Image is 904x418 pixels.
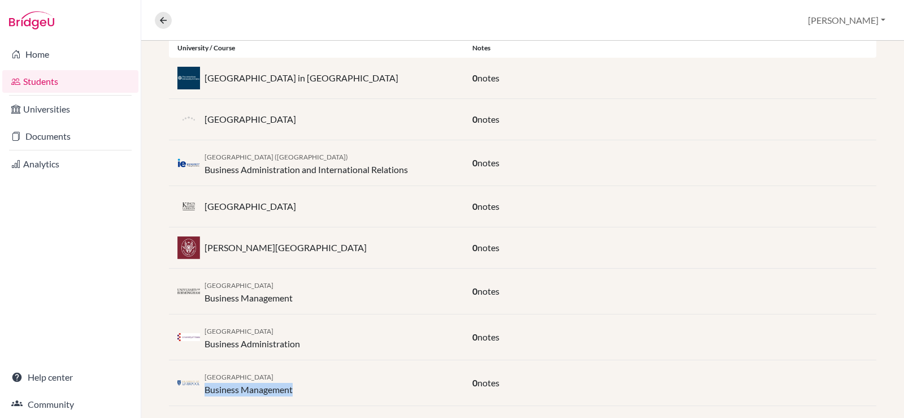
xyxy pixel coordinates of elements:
img: gb_k60_fwondp49.png [177,202,200,211]
p: [PERSON_NAME][GEOGRAPHIC_DATA] [205,241,367,255]
span: 0 [472,242,477,253]
div: Notes [464,43,876,53]
a: Documents [2,125,138,148]
span: notes [477,72,499,83]
span: 0 [472,286,477,296]
button: [PERSON_NAME] [803,10,890,31]
span: 0 [472,331,477,342]
a: Students [2,70,138,93]
span: 0 [472,201,477,212]
span: 0 [472,377,477,388]
a: Universities [2,98,138,120]
div: Business Administration and International Relations [205,149,408,176]
span: 0 [472,157,477,168]
span: notes [477,242,499,253]
p: [GEOGRAPHIC_DATA] in [GEOGRAPHIC_DATA] [205,71,398,85]
span: 0 [472,72,477,83]
img: es_ie_ppg3uco7.png [177,158,200,167]
span: [GEOGRAPHIC_DATA] [205,281,273,290]
p: [GEOGRAPHIC_DATA] [205,200,296,213]
img: eg_ame_8v453z1j.jpeg [177,67,200,89]
a: Home [2,43,138,66]
a: Community [2,393,138,416]
a: Analytics [2,153,138,175]
span: notes [477,331,499,342]
img: gb_l41_b6tyhtf7.png [177,379,200,387]
img: it_roma_7q5wkk__.jpeg [177,236,200,259]
span: [GEOGRAPHIC_DATA] ([GEOGRAPHIC_DATA]) [205,153,348,161]
div: Business Management [205,278,293,305]
a: Help center [2,366,138,389]
div: Business Administration [205,324,300,351]
span: notes [477,157,499,168]
span: [GEOGRAPHIC_DATA] [205,373,273,381]
img: default-university-logo-42dd438d0b49c2174d4c41c49dcd67eec2da6d16b3a2f6d5de70cc347232e317.png [177,108,200,131]
span: notes [477,201,499,212]
div: University / Course [169,43,464,53]
img: Bridge-U [9,11,54,29]
p: [GEOGRAPHIC_DATA] [205,113,296,126]
img: gb_b32_52ae9dfh.png [177,287,200,296]
img: gb_e70_dlrl0xoo.png [177,333,200,342]
span: 0 [472,114,477,124]
span: notes [477,114,499,124]
span: notes [477,377,499,388]
div: Business Management [205,369,293,397]
span: notes [477,286,499,296]
span: [GEOGRAPHIC_DATA] [205,327,273,335]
